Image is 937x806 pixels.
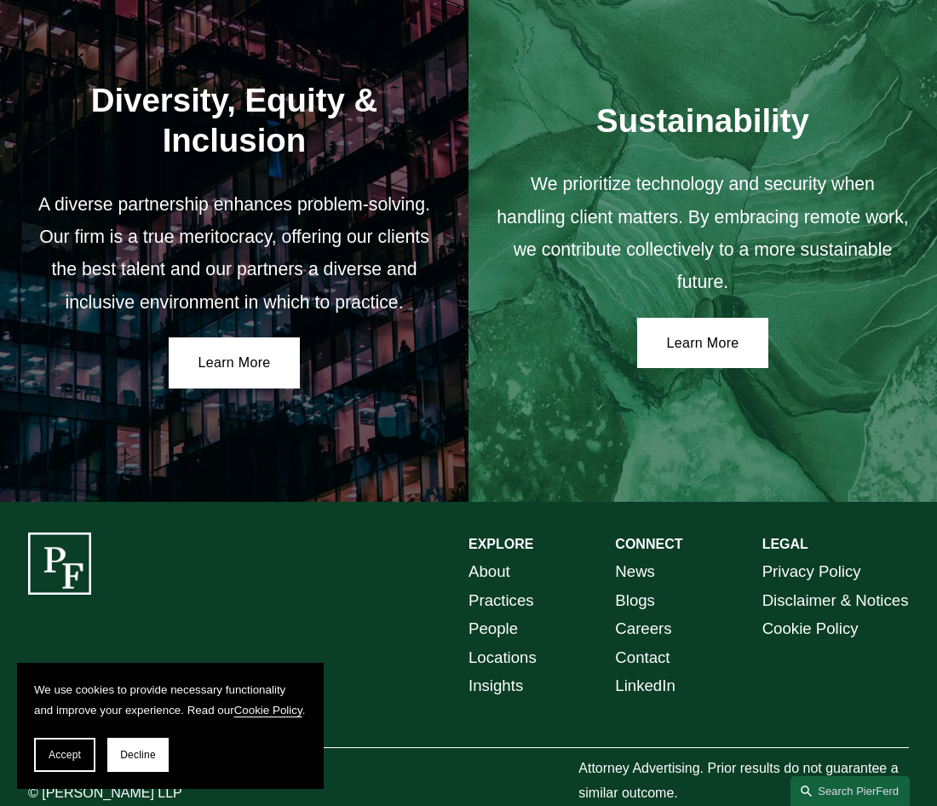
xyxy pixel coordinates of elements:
[615,586,655,615] a: Blogs
[28,188,440,319] p: A diverse partnership enhances problem-solving. Our firm is a true meritocracy, offering our clie...
[468,614,518,643] a: People
[468,671,523,700] a: Insights
[34,680,307,721] p: We use cookies to provide necessary functionality and improve your experience. Read our .
[28,781,211,806] p: © [PERSON_NAME] LLP
[497,101,909,141] h2: Sustainability
[468,557,510,586] a: About
[34,738,95,772] button: Accept
[28,81,440,160] h2: Diversity, Equity & Inclusion
[615,557,655,586] a: News
[17,663,324,789] section: Cookie banner
[468,537,533,551] strong: EXPLORE
[497,168,909,298] p: We prioritize technology and security when handling client matters. By embracing remote work, we ...
[615,643,670,672] a: Contact
[615,537,682,551] strong: CONNECT
[762,586,909,615] a: Disclaimer & Notices
[762,557,861,586] a: Privacy Policy
[468,643,537,672] a: Locations
[578,757,909,806] p: Attorney Advertising. Prior results do not guarantee a similar outcome.
[120,749,156,761] span: Decline
[615,671,675,700] a: LinkedIn
[762,537,808,551] strong: LEGAL
[762,614,859,643] a: Cookie Policy
[468,586,534,615] a: Practices
[107,738,169,772] button: Decline
[637,318,769,369] a: Learn More
[615,614,671,643] a: Careers
[49,749,81,761] span: Accept
[234,704,302,717] a: Cookie Policy
[169,337,301,389] a: Learn More
[790,776,910,806] a: Search this site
